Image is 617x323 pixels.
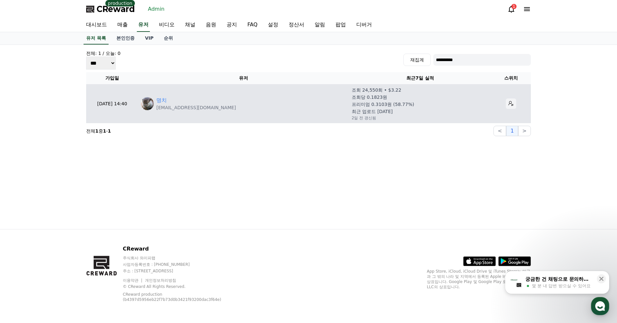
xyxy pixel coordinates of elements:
p: 프리미엄 0.3103원 (58.77%) [352,101,414,108]
a: 순위 [159,32,178,45]
a: VIP [140,32,159,45]
a: 홈 [2,206,43,222]
th: 유저 [138,72,349,84]
div: 1 [511,4,517,9]
strong: 1 [108,128,111,134]
p: 최근 업로드 [DATE] [352,108,393,115]
p: [DATE] 14:40 [89,100,136,107]
span: 홈 [20,216,24,221]
strong: 1 [95,128,98,134]
a: FAQ [242,18,263,32]
a: 알림 [309,18,330,32]
p: © CReward All Rights Reserved. [123,284,237,289]
a: CReward [86,4,135,14]
a: 채널 [180,18,201,32]
img: https://lh3.googleusercontent.com/a/ACg8ocKdnCZ2IOwzEA16KAbNbXkMGHwpCI2080qmbj66knNWQ5nPe3c=s96-c [141,97,154,110]
p: 전체 중 - [86,128,111,134]
th: 최근7일 실적 [349,72,491,84]
p: 사업자등록번호 : [PHONE_NUMBER] [123,262,237,267]
a: 본인인증 [111,32,140,45]
p: CReward [123,245,237,253]
p: 2일 전 갱신됨 [352,115,376,121]
a: 팝업 [330,18,351,32]
a: 정산서 [283,18,309,32]
a: 설정 [263,18,283,32]
h4: 전체: 1 / 오늘: 0 [86,50,121,57]
button: < [493,126,506,136]
a: 유저 목록 [84,32,109,45]
th: 스위치 [491,72,531,84]
a: 이용약관 [123,278,143,283]
span: 대화 [59,216,67,221]
a: 대시보드 [81,18,112,32]
a: 디버거 [351,18,377,32]
a: 개인정보처리방침 [145,278,176,283]
p: 주소 : [STREET_ADDRESS] [123,268,237,274]
th: 가입일 [86,72,138,84]
p: [EMAIL_ADDRESS][DOMAIN_NAME] [156,104,236,111]
a: 공지 [221,18,242,32]
span: 설정 [100,216,108,221]
p: 조회당 0.1823원 [352,94,387,100]
p: 조회 24,550회 • $3.22 [352,87,401,93]
a: 매출 [112,18,133,32]
a: 설정 [84,206,125,222]
a: 음원 [201,18,221,32]
p: CReward production (b4397d5956eb22f7b73d0b3421f93200dac3f64e) [123,292,227,302]
a: 명치 [156,97,167,104]
a: 대화 [43,206,84,222]
p: App Store, iCloud, iCloud Drive 및 iTunes Store는 미국과 그 밖의 나라 및 지역에서 등록된 Apple Inc.의 서비스 상표입니다. Goo... [427,269,531,290]
button: 재집계 [403,54,431,66]
span: CReward [97,4,135,14]
a: 비디오 [154,18,180,32]
strong: 1 [103,128,106,134]
a: 1 [507,5,515,13]
p: 주식회사 와이피랩 [123,255,237,261]
a: 유저 [137,18,150,32]
button: > [518,126,531,136]
button: 1 [506,126,518,136]
a: Admin [145,4,167,14]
